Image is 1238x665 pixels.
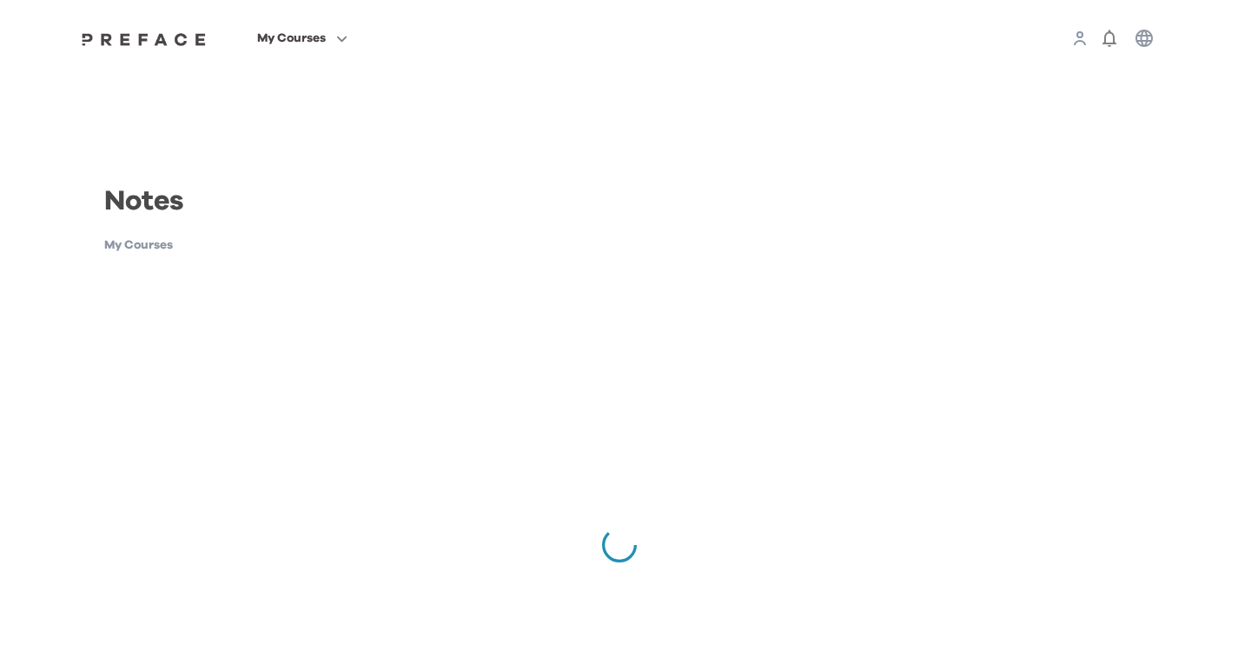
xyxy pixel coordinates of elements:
h1: My Courses [104,236,334,255]
img: Preface Logo [77,32,211,46]
span: My Courses [257,28,326,49]
div: Notes [90,181,334,236]
a: Preface Logo [77,31,211,45]
button: My Courses [252,27,353,50]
